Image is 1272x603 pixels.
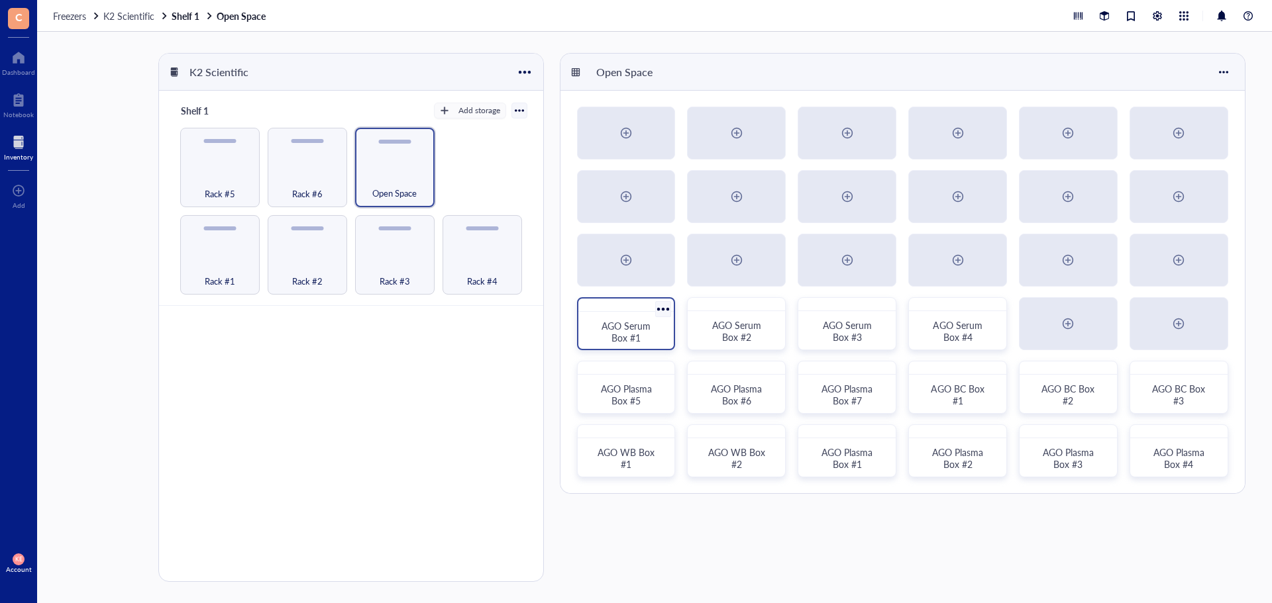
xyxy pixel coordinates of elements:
[15,556,23,563] span: KE
[2,68,35,76] div: Dashboard
[3,111,34,118] div: Notebook
[15,9,23,25] span: C
[3,89,34,118] a: Notebook
[708,445,768,471] span: AGO WB Box #2
[1041,382,1097,407] span: AGO BC Box #2
[1153,445,1207,471] span: AGO Plasma Box #4
[458,105,500,116] div: Add storage
[1152,382,1208,407] span: AGO BC Box #3
[53,10,101,22] a: Freezers
[205,274,235,289] span: Rack #1
[821,382,875,407] span: AGO Plasma Box #7
[931,382,986,407] span: AGO BC Box #1
[175,101,254,120] div: Shelf 1
[103,9,154,23] span: K2 Scientific
[205,187,235,201] span: Rack #5
[467,274,498,289] span: Rack #4
[933,318,984,344] span: AGO Serum Box #4
[598,445,657,471] span: AGO WB Box #1
[292,187,323,201] span: Rack #6
[823,318,874,344] span: AGO Serum Box #3
[6,565,32,573] div: Account
[590,61,670,83] div: Open Space
[53,9,86,23] span: Freezers
[103,10,169,22] a: K2 Scientific
[821,445,875,471] span: AGO Plasma Box #1
[13,201,25,209] div: Add
[184,61,263,83] div: K2 Scientific
[4,132,33,161] a: Inventory
[2,47,35,76] a: Dashboard
[712,318,764,344] span: AGO Serum Box #2
[434,103,506,118] button: Add storage
[372,186,417,201] span: Open Space
[172,10,268,22] a: Shelf 1Open Space
[601,382,655,407] span: AGO Plasma Box #5
[4,153,33,161] div: Inventory
[292,274,323,289] span: Rack #2
[1043,445,1096,471] span: AGO Plasma Box #3
[932,445,986,471] span: AGO Plasma Box #2
[602,319,653,344] span: AGO Serum Box #1
[380,274,410,289] span: Rack #3
[711,382,765,407] span: AGO Plasma Box #6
